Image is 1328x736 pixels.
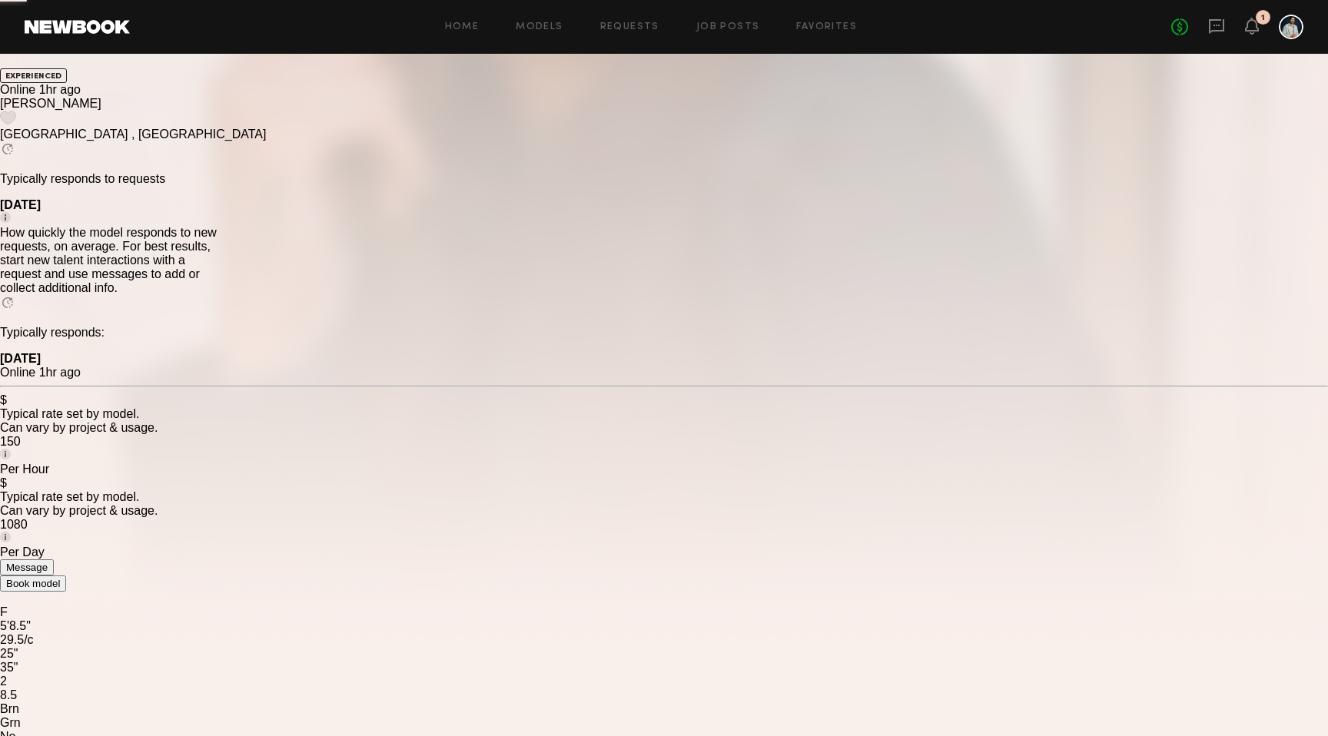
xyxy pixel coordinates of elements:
[600,22,659,32] a: Requests
[796,22,857,32] a: Favorites
[1261,14,1265,22] div: 1
[516,22,563,32] a: Models
[696,22,760,32] a: Job Posts
[445,22,480,32] a: Home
